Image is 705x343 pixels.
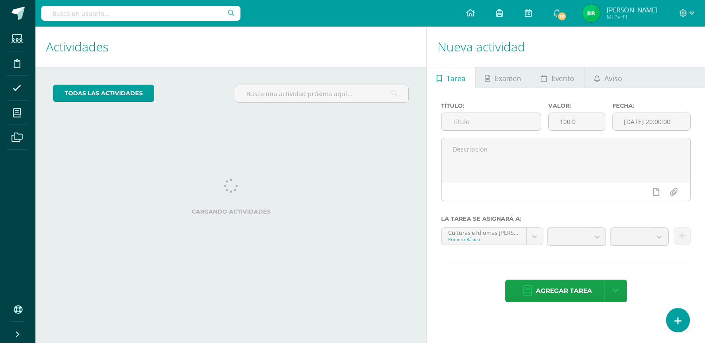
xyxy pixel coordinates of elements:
[585,67,632,88] a: Aviso
[551,68,574,89] span: Evento
[531,67,584,88] a: Evento
[476,67,531,88] a: Examen
[442,228,542,245] a: Culturas e Idiomas [PERSON_NAME] y [PERSON_NAME] 'A'Primero Básico
[612,102,691,109] label: Fecha:
[53,85,154,102] a: todas las Actividades
[607,13,658,21] span: Mi Perfil
[549,113,605,130] input: Puntos máximos
[446,68,465,89] span: Tarea
[448,236,519,242] div: Primero Básico
[235,85,409,102] input: Busca una actividad próxima aquí...
[442,113,541,130] input: Título
[53,208,409,215] label: Cargando actividades
[41,6,240,21] input: Busca un usuario...
[441,215,691,222] label: La tarea se asignará a:
[536,280,592,302] span: Agregar tarea
[613,113,690,130] input: Fecha de entrega
[607,5,658,14] span: [PERSON_NAME]
[46,27,416,67] h1: Actividades
[495,68,521,89] span: Examen
[557,12,567,21] span: 15
[438,27,694,67] h1: Nueva actividad
[604,68,622,89] span: Aviso
[427,67,475,88] a: Tarea
[448,228,519,236] div: Culturas e Idiomas [PERSON_NAME] y [PERSON_NAME] 'A'
[582,4,600,22] img: 6aef585dce427ae6be9e18d10f7d6f55.png
[548,102,605,109] label: Valor:
[441,102,541,109] label: Título:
